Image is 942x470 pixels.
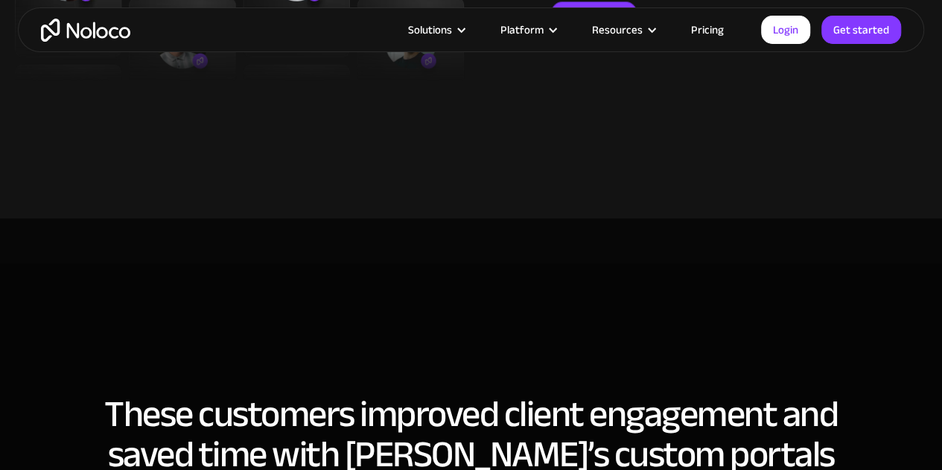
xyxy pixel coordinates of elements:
[389,20,482,39] div: Solutions
[821,16,901,44] a: Get started
[408,20,452,39] div: Solutions
[482,20,573,39] div: Platform
[592,20,643,39] div: Resources
[500,20,544,39] div: Platform
[573,20,672,39] div: Resources
[672,20,742,39] a: Pricing
[41,19,130,42] a: home
[761,16,810,44] a: Login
